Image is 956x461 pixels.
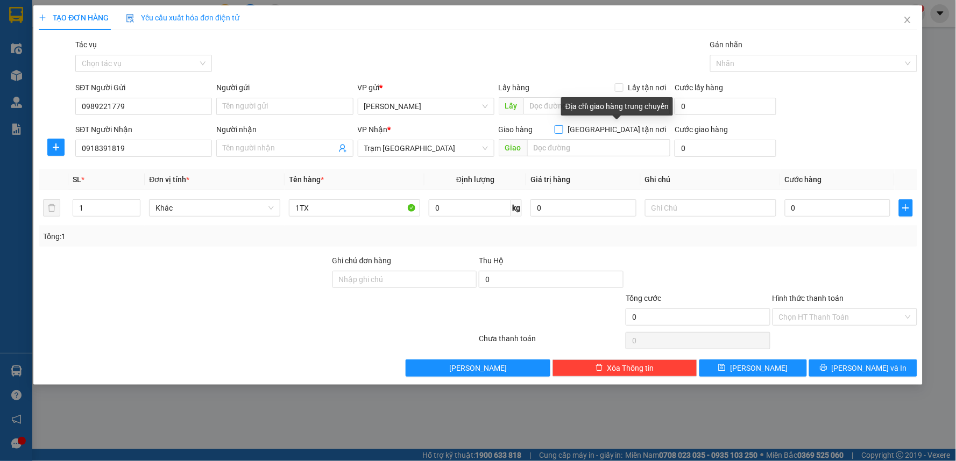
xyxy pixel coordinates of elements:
span: [PERSON_NAME] và In [832,362,907,374]
span: Giao hàng [499,125,533,134]
label: Tác vụ [75,40,97,49]
div: Người gửi [216,82,353,93]
span: Thu Hộ [479,256,504,265]
span: [GEOGRAPHIC_DATA] tận nơi [563,124,670,135]
button: Close [893,5,923,35]
input: Cước lấy hàng [675,98,776,115]
div: SĐT Người Nhận [75,124,212,135]
li: VP [PERSON_NAME] [5,46,74,57]
span: Giá trị hàng [530,175,570,184]
div: Tổng: 1 [43,230,369,242]
div: Chưa thanh toán [478,333,625,351]
input: Cước giao hàng [675,140,776,157]
button: plus [47,139,65,156]
b: T1 [PERSON_NAME], P Phú Thuỷ [5,59,71,91]
span: [PERSON_NAME] [449,362,507,374]
span: kg [511,199,522,217]
span: VP Nhận [358,125,388,134]
span: user-add [338,144,347,153]
label: Gán nhãn [710,40,743,49]
span: Tên hàng [289,175,324,184]
span: Khác [155,200,274,216]
button: save[PERSON_NAME] [699,359,808,377]
span: TẠO ĐƠN HÀNG [39,13,109,22]
label: Hình thức thanh toán [773,294,844,302]
div: Người nhận [216,124,353,135]
span: Trạm Sài Gòn [364,140,488,156]
input: Dọc đường [523,97,671,114]
div: SĐT Người Gửi [75,82,212,93]
span: plus [900,204,912,212]
span: save [718,364,726,372]
input: Ghi chú đơn hàng [332,271,477,288]
span: environment [5,60,13,67]
span: Cước hàng [785,175,822,184]
span: Lấy hàng [499,83,530,92]
input: 0 [530,199,636,217]
span: Tổng cước [626,294,661,302]
button: deleteXóa Thông tin [553,359,697,377]
button: printer[PERSON_NAME] và In [809,359,917,377]
button: [PERSON_NAME] [406,359,550,377]
span: SL [73,175,81,184]
span: Định lượng [456,175,494,184]
input: VD: Bàn, Ghế [289,199,420,217]
span: plus [48,143,64,152]
img: logo.jpg [5,5,43,43]
div: Địa chỉ giao hàng trung chuyển [561,97,673,116]
button: plus [899,199,912,217]
span: Xóa Thông tin [607,362,654,374]
button: delete [43,199,60,217]
input: Ghi Chú [645,199,776,217]
div: VP gửi [358,82,494,93]
span: plus [39,14,46,21]
span: Giao [499,139,527,156]
span: printer [820,364,827,372]
span: close [903,16,912,24]
span: [PERSON_NAME] [730,362,788,374]
span: Phan Thiết [364,98,488,114]
input: Dọc đường [527,139,671,156]
th: Ghi chú [641,169,781,190]
span: Lấy tận nơi [624,82,670,93]
span: Lấy [499,97,523,114]
span: Yêu cầu xuất hóa đơn điện tử [126,13,239,22]
li: Trung Nga [5,5,156,26]
label: Cước giao hàng [675,125,728,134]
img: icon [126,14,134,23]
span: Đơn vị tính [149,175,189,184]
li: VP Trạm [GEOGRAPHIC_DATA] [74,46,143,81]
label: Ghi chú đơn hàng [332,256,392,265]
label: Cước lấy hàng [675,83,723,92]
span: delete [596,364,603,372]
